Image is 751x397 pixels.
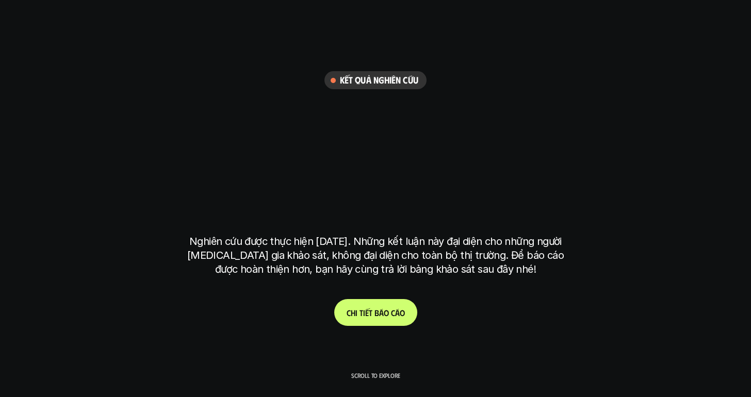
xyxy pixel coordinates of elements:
[182,235,569,276] p: Nghiên cứu được thực hiện [DATE]. Những kết luận này đại diện cho những người [MEDICAL_DATA] gia ...
[391,308,395,318] span: c
[400,308,405,318] span: o
[355,308,357,318] span: i
[374,308,379,318] span: b
[351,308,355,318] span: h
[347,308,351,318] span: C
[334,299,417,326] a: Chitiếtbáocáo
[384,308,389,318] span: o
[363,308,365,318] span: i
[369,308,372,318] span: t
[340,74,418,86] h6: Kết quả nghiên cứu
[365,308,369,318] span: ế
[351,372,400,379] p: Scroll to explore
[187,100,564,143] h1: phạm vi công việc của
[379,308,384,318] span: á
[360,308,363,318] span: t
[192,181,560,224] h1: tại [GEOGRAPHIC_DATA]
[395,308,400,318] span: á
